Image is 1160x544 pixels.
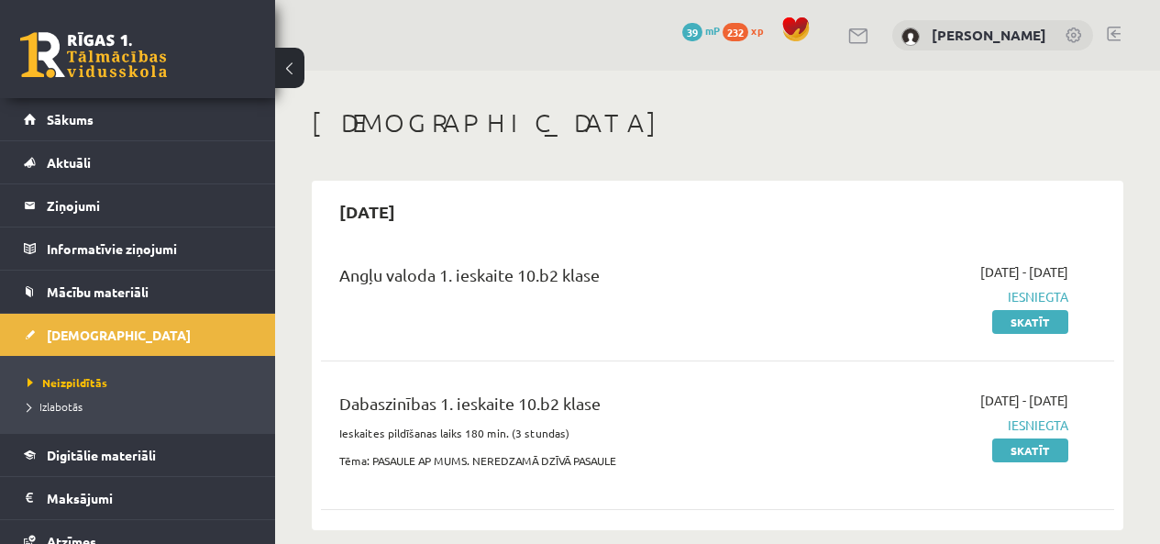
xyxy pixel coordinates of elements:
[932,26,1046,44] a: [PERSON_NAME]
[339,391,816,425] div: Dabaszinības 1. ieskaite 10.b2 klase
[47,477,252,519] legend: Maksājumi
[980,262,1068,282] span: [DATE] - [DATE]
[844,416,1068,435] span: Iesniegta
[992,439,1068,462] a: Skatīt
[24,477,252,519] a: Maksājumi
[24,141,252,183] a: Aktuāli
[24,434,252,476] a: Digitālie materiāli
[47,447,156,463] span: Digitālie materiāli
[339,452,816,469] p: Tēma: PASAULE AP MUMS. NEREDZAMĀ DZĪVĀ PASAULE
[47,228,252,270] legend: Informatīvie ziņojumi
[339,425,816,441] p: Ieskaites pildīšanas laiks 180 min. (3 stundas)
[723,23,772,38] a: 232 xp
[24,314,252,356] a: [DEMOGRAPHIC_DATA]
[312,107,1123,139] h1: [DEMOGRAPHIC_DATA]
[47,283,149,300] span: Mācību materiāli
[705,23,720,38] span: mP
[723,23,748,41] span: 232
[28,399,83,414] span: Izlabotās
[751,23,763,38] span: xp
[682,23,702,41] span: 39
[339,262,816,296] div: Angļu valoda 1. ieskaite 10.b2 klase
[24,184,252,227] a: Ziņojumi
[992,310,1068,334] a: Skatīt
[47,184,252,227] legend: Ziņojumi
[844,287,1068,306] span: Iesniegta
[980,391,1068,410] span: [DATE] - [DATE]
[47,111,94,128] span: Sākums
[901,28,920,46] img: Fjodors Latatujevs
[20,32,167,78] a: Rīgas 1. Tālmācības vidusskola
[24,98,252,140] a: Sākums
[24,228,252,270] a: Informatīvie ziņojumi
[28,375,107,390] span: Neizpildītās
[24,271,252,313] a: Mācību materiāli
[682,23,720,38] a: 39 mP
[28,374,257,391] a: Neizpildītās
[321,190,414,233] h2: [DATE]
[28,398,257,415] a: Izlabotās
[47,154,91,171] span: Aktuāli
[47,327,191,343] span: [DEMOGRAPHIC_DATA]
